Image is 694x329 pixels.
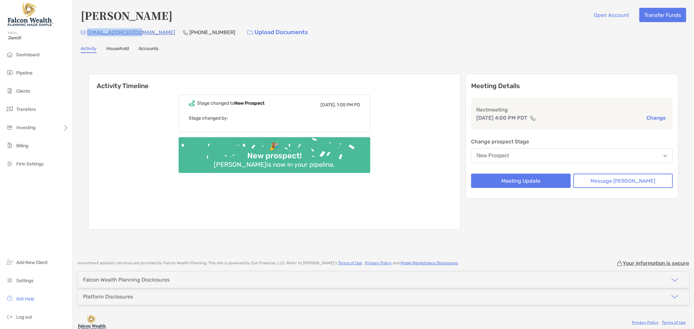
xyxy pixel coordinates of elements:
img: button icon [247,30,253,35]
p: Meeting Details [471,82,673,90]
img: icon arrow [671,276,679,284]
button: Change [645,114,668,121]
div: Platform Disclosures [83,294,133,300]
button: Message [PERSON_NAME] [573,174,673,188]
img: clients icon [6,87,14,95]
img: logout icon [6,313,14,321]
b: New Prospect [234,100,265,106]
img: Falcon Wealth Planning Logo [8,3,53,26]
a: Model Marketplace Disclosures [401,261,458,265]
img: firm-settings icon [6,160,14,167]
img: pipeline icon [6,69,14,76]
img: billing icon [6,141,14,149]
span: Get Help [16,296,34,302]
span: Billing [16,143,28,149]
p: Investment advisory services are provided by Falcon Wealth Planning . This site is powered by Zoe... [78,261,459,266]
img: icon arrow [671,293,679,301]
a: Accounts [139,46,158,53]
div: [PERSON_NAME] is now in your pipeline. [211,161,337,168]
img: transfers icon [6,105,14,113]
a: Privacy Policy [632,320,659,325]
img: add_new_client icon [6,258,14,266]
img: settings icon [6,276,14,284]
span: Dashboard [16,52,39,58]
a: Terms of Use [662,320,686,325]
img: Phone Icon [183,30,188,35]
span: Transfers [16,107,36,112]
button: Transfer Funds [639,8,686,22]
h6: Activity Timeline [89,74,460,90]
p: Stage changed by: [189,114,360,122]
a: Household [106,46,129,53]
span: 1:05 PM PD [337,102,360,108]
a: Terms of Use [338,261,362,265]
img: Confetti [179,137,370,167]
p: Change prospect Stage [471,138,673,146]
img: investing icon [6,123,14,131]
h4: [PERSON_NAME] [81,8,172,23]
img: get-help icon [6,295,14,302]
a: Privacy Policy [365,261,392,265]
span: Pipeline [16,70,33,76]
span: Clients [16,88,30,94]
span: Settings [16,278,34,283]
img: Email Icon [81,31,86,34]
div: New prospect! [245,151,304,161]
button: New Prospect [471,148,673,163]
p: Your information is secure [623,260,689,266]
div: Falcon Wealth Planning Disclosures [83,277,170,283]
p: [EMAIL_ADDRESS][DOMAIN_NAME] [87,28,175,36]
a: Upload Documents [243,25,312,39]
span: Log out [16,314,32,320]
div: 🎉 [267,142,282,151]
img: dashboard icon [6,50,14,58]
p: [PHONE_NUMBER] [189,28,235,36]
span: Investing [16,125,35,130]
span: Firm Settings [16,161,44,167]
span: Jamil! [8,35,69,41]
img: Event icon [189,100,195,106]
p: Next meeting [476,106,668,114]
span: Add New Client [16,260,48,265]
span: [DATE], [320,102,336,108]
div: New Prospect [477,153,509,159]
img: Open dropdown arrow [663,155,667,157]
img: communication type [530,115,536,121]
p: [DATE] 4:00 PM PDT [476,114,527,122]
div: Stage changed to [197,100,265,106]
button: Meeting Update [471,174,571,188]
button: Open Account [589,8,634,22]
a: Activity [81,46,97,53]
